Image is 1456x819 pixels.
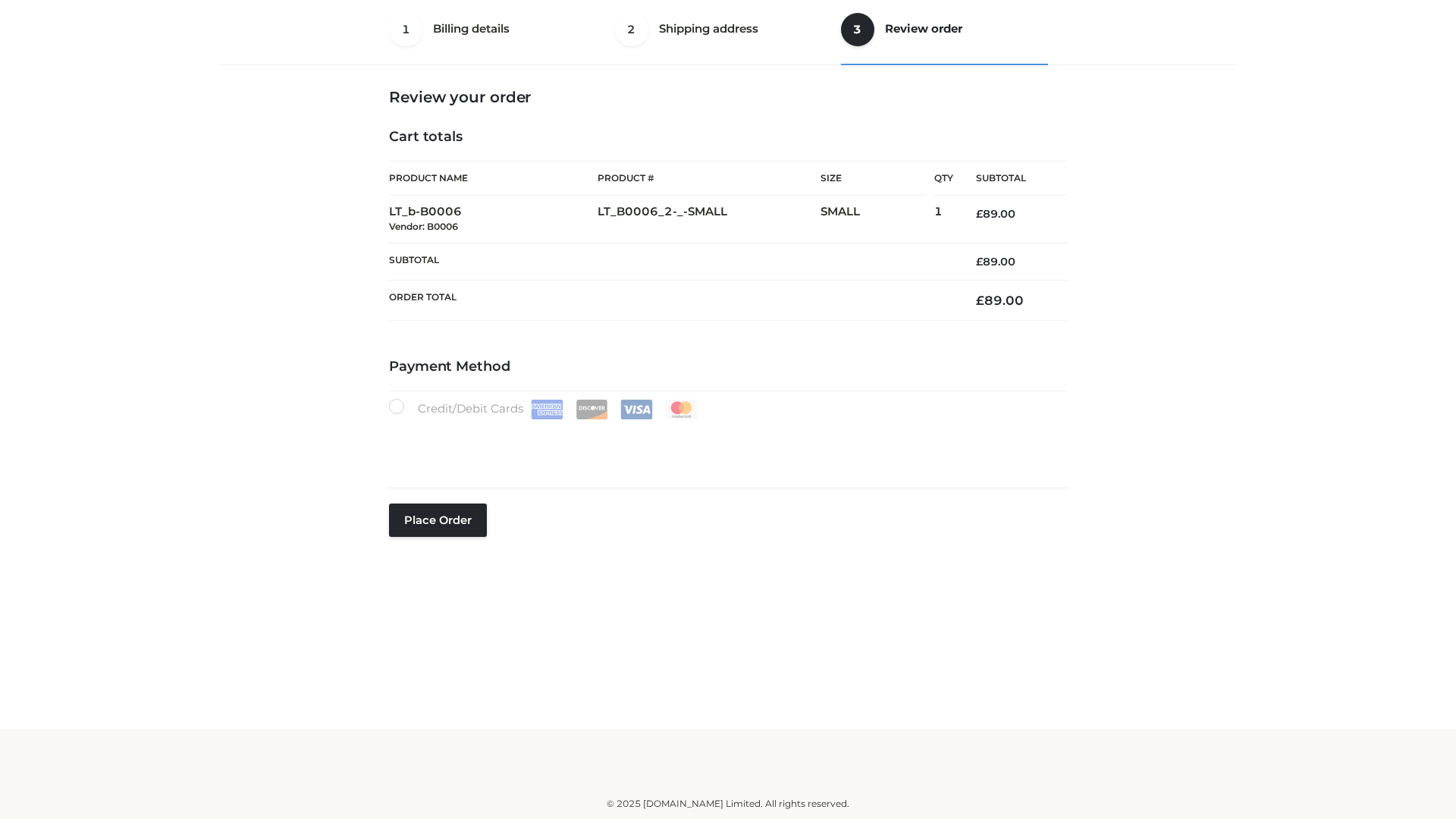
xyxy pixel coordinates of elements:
td: SMALL [821,196,934,243]
td: 1 [934,196,953,243]
h4: Cart totals [389,129,1067,146]
bdi: 89.00 [976,207,1015,221]
td: LT_B0006_2-_-SMALL [598,196,821,243]
th: Order Total [389,281,953,321]
span: £ [976,293,984,308]
th: Subtotal [389,243,953,280]
small: Vendor: B0006 [389,221,458,232]
bdi: 89.00 [976,255,1015,268]
img: Amex [531,400,563,419]
bdi: 89.00 [976,293,1024,308]
span: £ [976,255,983,268]
button: Place order [389,504,487,537]
th: Subtotal [953,162,1067,196]
h4: Payment Method [389,359,1067,375]
span: £ [976,207,983,221]
img: Visa [620,400,653,419]
th: Qty [934,161,953,196]
th: Product Name [389,161,598,196]
td: LT_b-B0006 [389,196,598,243]
iframe: Secure payment input frame [386,416,1064,472]
h3: Review your order [389,88,1067,106]
img: Mastercard [665,400,698,419]
div: © 2025 [DOMAIN_NAME] Limited. All rights reserved. [225,796,1231,811]
img: Discover [576,400,608,419]
th: Product # [598,161,821,196]
label: Credit/Debit Cards [389,399,699,419]
th: Size [821,162,927,196]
